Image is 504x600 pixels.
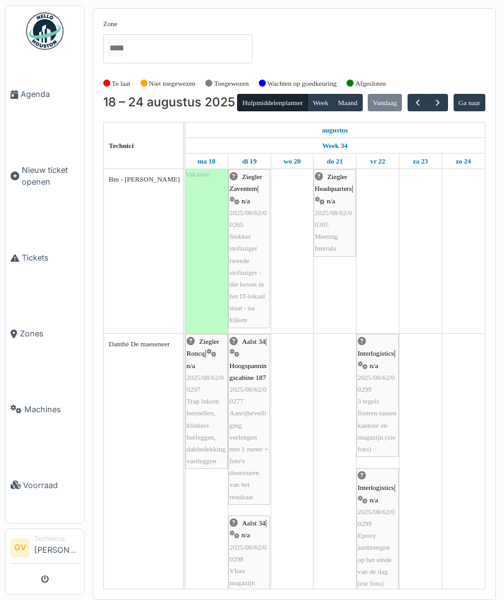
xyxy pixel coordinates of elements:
span: 2025/08/62/00265 [230,209,267,228]
span: Tickets [22,252,79,264]
a: 22 augustus 2025 [367,154,388,169]
label: Niet toegewezen [149,78,195,89]
span: Vakantie [185,170,210,178]
span: 2025/08/62/00305 [315,209,352,228]
a: Week 34 [319,138,351,154]
a: 18 augustus 2025 [319,122,351,138]
span: Machines [24,404,79,415]
span: Voorraad [23,479,79,491]
span: n/a [370,496,378,504]
span: Aalst 34 [242,338,266,345]
span: 2025/08/62/00297 [187,374,224,393]
a: 21 augustus 2025 [324,154,346,169]
span: Interlogistics [358,484,394,491]
span: Vloer magazijn beschadigd [230,567,261,598]
a: 18 augustus 2025 [194,154,218,169]
a: Voorraad [6,447,84,523]
span: Interlogistics [358,349,394,357]
span: 3 tegels fixeren tussen kantoor en magazijn (zie foto) [358,397,396,453]
span: n/a [241,197,250,205]
button: Vandaag [368,94,402,111]
label: Te laat [112,78,131,89]
button: Ga naar [454,94,486,111]
div: | [187,336,226,467]
label: Toegewezen [214,78,249,89]
span: Nieuw ticket openen [22,164,79,188]
li: GV [11,538,29,557]
span: 2025/08/62/00299 [358,374,395,393]
span: n/a [327,197,335,205]
div: | [358,336,398,455]
div: Technicus [34,534,79,543]
span: Danthé De maeseneer [109,340,170,348]
span: 2025/08/62/00298 [230,543,267,563]
button: Maand [333,94,363,111]
label: Wachten op goedkeuring [268,78,337,89]
span: Bm - [PERSON_NAME] [109,175,180,183]
label: Zone [103,19,118,29]
a: Nieuw ticket openen [6,132,84,220]
span: 2025/08/62/00277 [230,385,267,405]
span: Ziegler Zaventem [230,173,263,192]
img: Badge_color-CXgf-gQk.svg [26,12,63,50]
a: 19 augustus 2025 [239,154,259,169]
a: Tickets [6,220,84,296]
span: Stekker stofzuiger tweede stofzuiger - die boven in het IT-lokaal staat - na kijken [230,233,265,323]
button: Volgende [427,94,448,112]
span: Agenda [21,88,79,100]
span: Ziegler Headquarters [315,173,352,192]
div: | [230,171,269,326]
span: n/a [187,362,195,369]
span: Zones [20,328,79,339]
span: Hoogspanningscabine 187 [230,362,267,381]
div: | [315,171,355,254]
a: 23 augustus 2025 [409,154,431,169]
button: Week [307,94,334,111]
span: n/a [241,531,250,538]
span: Meeting Interalu [315,233,338,252]
span: Aalst 34 [242,519,266,527]
a: Zones [6,296,84,372]
a: 20 augustus 2025 [281,154,304,169]
a: Agenda [6,57,84,132]
label: Afgesloten [355,78,386,89]
button: Hulpmiddelenplanner [237,94,308,111]
li: [PERSON_NAME] [34,534,79,561]
a: 24 augustus 2025 [452,154,474,169]
a: Machines [6,372,84,448]
span: n/a [370,362,378,369]
a: GV Technicus[PERSON_NAME] [11,534,79,564]
button: Vorige [408,94,428,112]
span: 2025/08/62/00299 [358,508,395,527]
span: Ziegler Roncq [187,338,220,357]
span: Aanrijbeveiliging verlengen met 1 meter + foto's doorsturen van het resultaat [230,409,269,500]
div: | [230,336,269,503]
h2: 18 – 24 augustus 2025 [103,95,235,110]
input: Alles [108,39,123,57]
span: Trap inkom herstellen, klinkers herleggen, dakbedekking vastleggen [187,397,226,464]
span: Technici [109,142,134,149]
